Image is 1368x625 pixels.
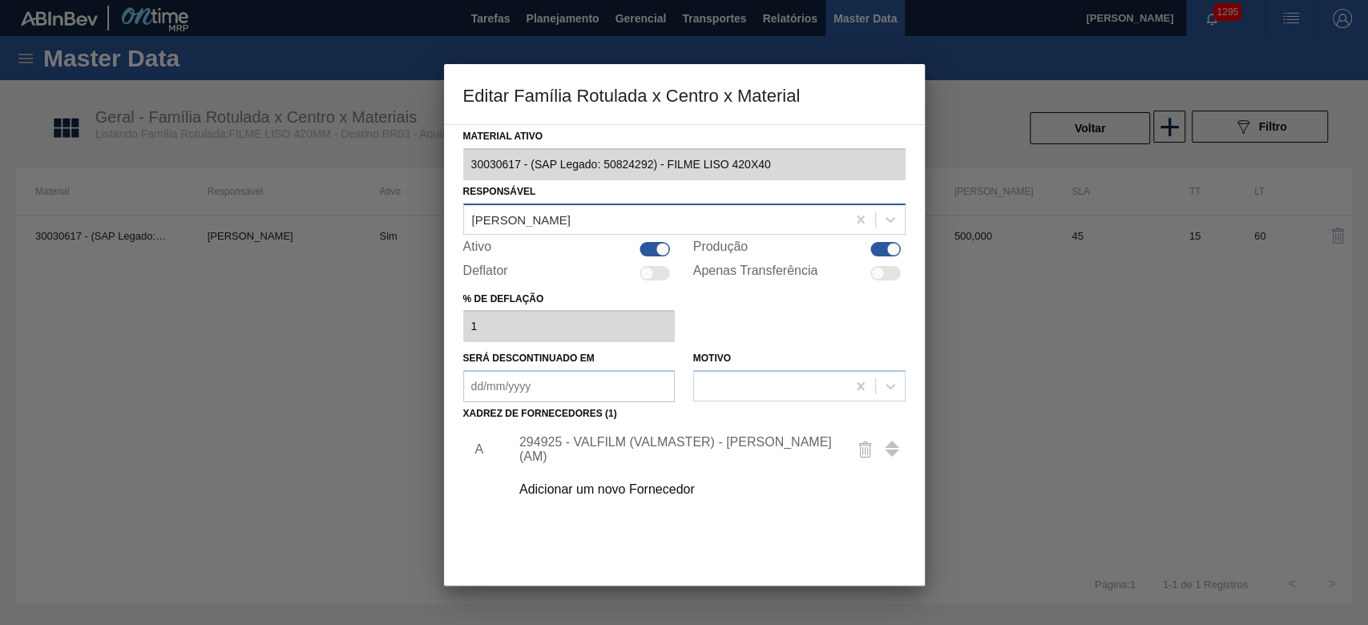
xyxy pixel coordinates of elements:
[463,186,536,197] label: Responsável
[519,435,833,464] div: 294925 - VALFILM (VALMASTER) - [PERSON_NAME] (AM)
[856,440,875,459] img: delete-icon
[693,240,749,259] label: Produção
[463,353,595,364] label: Será descontinuado em
[846,430,885,469] button: delete-icon
[519,482,833,497] div: Adicionar um novo Fornecedor
[693,353,731,364] label: Motivo
[463,429,488,470] li: A
[463,288,676,311] label: % de deflação
[463,264,508,283] label: Deflator
[693,264,818,283] label: Apenas Transferência
[472,212,571,226] div: [PERSON_NAME]
[463,125,906,148] label: Material ativo
[463,408,617,419] label: Xadrez de Fornecedores (1)
[463,240,492,259] label: Ativo
[444,64,925,125] h3: Editar Família Rotulada x Centro x Material
[463,370,676,402] input: dd/mm/yyyy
